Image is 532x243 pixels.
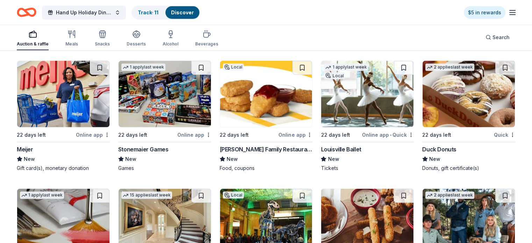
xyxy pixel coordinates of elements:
a: Image for Kilroy Family RestaurantsLocal22 days leftOnline app[PERSON_NAME] Family RestaurantsNew... [220,60,313,172]
div: 22 days left [422,131,451,139]
div: Local [223,64,244,71]
a: Image for Meijer22 days leftOnline appMeijerNewGift card(s), monetary donation [17,60,110,172]
div: Local [324,72,345,79]
a: Discover [171,9,194,15]
span: New [429,155,440,163]
button: Alcohol [163,27,178,50]
div: Online app [278,130,312,139]
div: 1 apply last week [121,64,165,71]
div: 15 applies last week [121,192,172,199]
button: Meals [65,27,78,50]
div: Snacks [95,41,110,47]
div: Donuts, gift certificate(s) [422,165,515,172]
div: Duck Donuts [422,145,456,153]
span: Hand Up Holiday Dinner and Auction [56,8,112,17]
img: Image for Louisville Ballet [321,61,413,127]
span: New [328,155,339,163]
div: Meijer [17,145,33,153]
div: 2 applies last week [425,64,474,71]
button: Auction & raffle [17,27,49,50]
img: Image for Stonemaier Games [119,61,211,127]
div: [PERSON_NAME] Family Restaurants [220,145,313,153]
a: $5 in rewards [464,6,505,19]
div: Online app [76,130,110,139]
a: Image for Stonemaier Games1 applylast week22 days leftOnline appStonemaier GamesNewGames [118,60,211,172]
button: Search [480,30,515,44]
div: Meals [65,41,78,47]
div: 22 days left [17,131,46,139]
div: Food, coupons [220,165,313,172]
button: Hand Up Holiday Dinner and Auction [42,6,126,20]
div: Louisville Ballet [321,145,361,153]
div: 1 apply last week [324,64,368,71]
img: Image for Duck Donuts [423,61,515,127]
div: Tickets [321,165,414,172]
span: New [125,155,136,163]
div: 22 days left [118,131,147,139]
span: Search [492,33,510,42]
div: Stonemaier Games [118,145,169,153]
div: 2 applies last week [425,192,474,199]
div: Games [118,165,211,172]
a: Track· 11 [138,9,158,15]
span: New [24,155,35,163]
div: Beverages [195,41,218,47]
div: Desserts [127,41,146,47]
button: Beverages [195,27,218,50]
a: Image for Louisville Ballet1 applylast weekLocal22 days leftOnline app•QuickLouisville BalletNewT... [321,60,414,172]
button: Snacks [95,27,110,50]
div: Alcohol [163,41,178,47]
div: Auction & raffle [17,41,49,47]
img: Image for Kilroy Family Restaurants [220,61,312,127]
div: Quick [494,130,515,139]
span: • [390,132,391,138]
button: Desserts [127,27,146,50]
div: Online app [177,130,211,139]
div: Online app Quick [362,130,414,139]
div: 1 apply last week [20,192,64,199]
div: 22 days left [220,131,249,139]
div: Gift card(s), monetary donation [17,165,110,172]
div: 22 days left [321,131,350,139]
a: Image for Duck Donuts2 applieslast week22 days leftQuickDuck DonutsNewDonuts, gift certificate(s) [422,60,515,172]
span: New [227,155,238,163]
div: Local [223,192,244,199]
img: Image for Meijer [17,61,109,127]
button: Track· 11Discover [132,6,200,20]
a: Home [17,4,36,21]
